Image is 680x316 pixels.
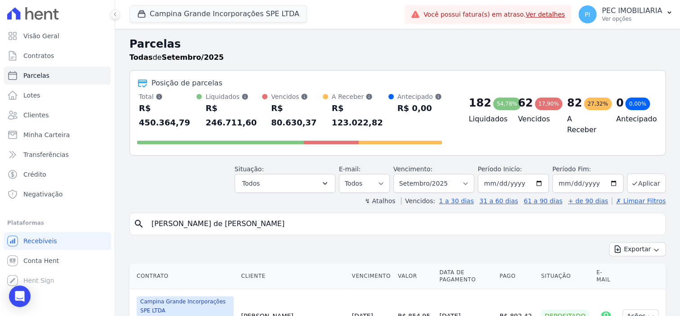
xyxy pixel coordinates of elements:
a: Recebíveis [4,232,111,250]
strong: Setembro/2025 [162,53,224,62]
div: R$ 0,00 [397,101,442,116]
label: Período Inicío: [478,165,522,173]
div: Total [139,92,196,101]
span: Clientes [23,111,49,120]
a: Conta Hent [4,252,111,270]
div: 82 [567,96,582,110]
div: 0 [616,96,624,110]
a: Negativação [4,185,111,203]
th: Data de Pagamento [436,263,496,289]
button: PI PEC IMOBILIARIA Ver opções [571,2,680,27]
span: Conta Hent [23,256,59,265]
span: Todos [242,178,260,189]
a: Minha Carteira [4,126,111,144]
button: Exportar [609,242,666,256]
a: Parcelas [4,67,111,85]
div: R$ 450.364,79 [139,101,196,130]
div: Antecipado [397,92,442,101]
div: Vencidos [271,92,323,101]
h4: A Receber [567,114,601,135]
button: Todos [235,174,335,193]
a: ✗ Limpar Filtros [612,197,666,205]
th: Valor [394,263,436,289]
span: Lotes [23,91,40,100]
p: de [129,52,224,63]
h4: Vencidos [518,114,552,125]
a: 61 a 90 dias [524,197,562,205]
div: 0,00% [625,98,649,110]
a: Visão Geral [4,27,111,45]
a: Lotes [4,86,111,104]
h4: Antecipado [616,114,651,125]
a: Ver detalhes [525,11,565,18]
a: Contratos [4,47,111,65]
div: 27,32% [584,98,612,110]
span: Parcelas [23,71,49,80]
th: Situação [538,263,593,289]
th: E-mail [593,263,619,289]
div: 62 [518,96,533,110]
div: A Receber [332,92,388,101]
span: Negativação [23,190,63,199]
div: Plataformas [7,218,107,228]
button: Aplicar [627,174,666,193]
a: Clientes [4,106,111,124]
div: R$ 246.711,60 [205,101,262,130]
div: Open Intercom Messenger [9,285,31,307]
div: 17,90% [535,98,563,110]
div: R$ 123.022,82 [332,101,388,130]
i: search [133,218,144,229]
div: R$ 80.630,37 [271,101,323,130]
label: Vencimento: [393,165,432,173]
h4: Liquidados [469,114,503,125]
button: Campina Grande Incorporações SPE LTDA [129,5,307,22]
a: Transferências [4,146,111,164]
div: Posição de parcelas [151,78,222,89]
span: Campina Grande Incorporações SPE LTDA [137,296,234,316]
p: Ver opções [602,15,662,22]
label: Situação: [235,165,264,173]
a: + de 90 dias [568,197,608,205]
label: Vencidos: [401,197,435,205]
label: Período Fim: [552,165,623,174]
span: Recebíveis [23,236,57,245]
div: Liquidados [205,92,262,101]
p: PEC IMOBILIARIA [602,6,662,15]
label: E-mail: [339,165,361,173]
a: 1 a 30 dias [439,197,474,205]
label: ↯ Atalhos [364,197,395,205]
th: Cliente [237,263,348,289]
strong: Todas [129,53,153,62]
span: PI [585,11,591,18]
span: Visão Geral [23,31,59,40]
input: Buscar por nome do lote ou do cliente [146,215,662,233]
th: Pago [496,263,537,289]
a: 31 a 60 dias [479,197,518,205]
div: 182 [469,96,491,110]
span: Você possui fatura(s) em atraso. [423,10,565,19]
a: Crédito [4,165,111,183]
span: Contratos [23,51,54,60]
h2: Parcelas [129,36,666,52]
th: Contrato [129,263,237,289]
th: Vencimento [348,263,394,289]
span: Transferências [23,150,69,159]
div: 54,78% [493,98,521,110]
span: Crédito [23,170,46,179]
span: Minha Carteira [23,130,70,139]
